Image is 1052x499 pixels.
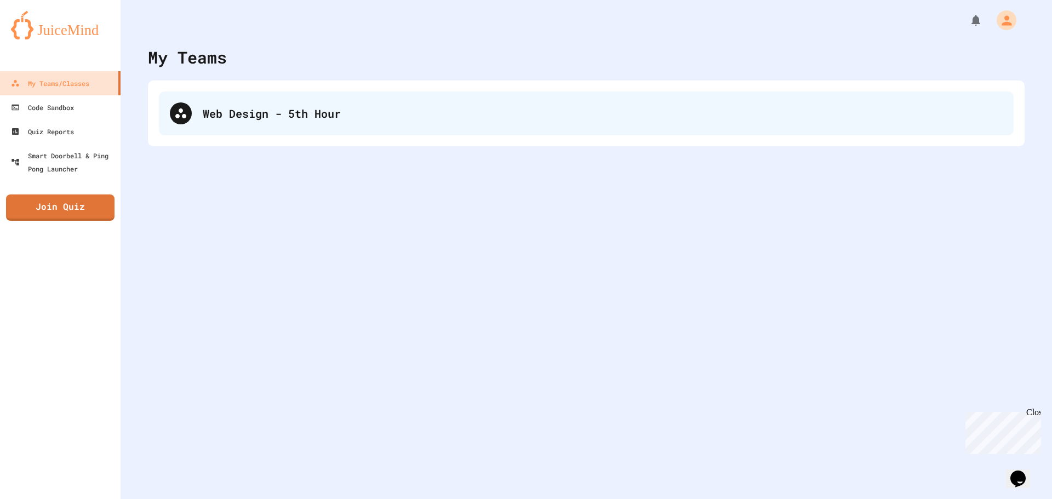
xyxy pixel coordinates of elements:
a: Join Quiz [6,194,115,221]
div: Web Design - 5th Hour [159,91,1014,135]
div: My Account [985,8,1019,33]
div: My Notifications [949,11,985,30]
div: Quiz Reports [11,125,74,138]
iframe: chat widget [961,408,1041,454]
div: Smart Doorbell & Ping Pong Launcher [11,149,116,175]
div: My Teams/Classes [11,77,89,90]
img: logo-orange.svg [11,11,110,39]
div: My Teams [148,45,227,70]
div: Chat with us now!Close [4,4,76,70]
iframe: chat widget [1006,455,1041,488]
div: Code Sandbox [11,101,74,114]
div: Web Design - 5th Hour [203,105,1003,122]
